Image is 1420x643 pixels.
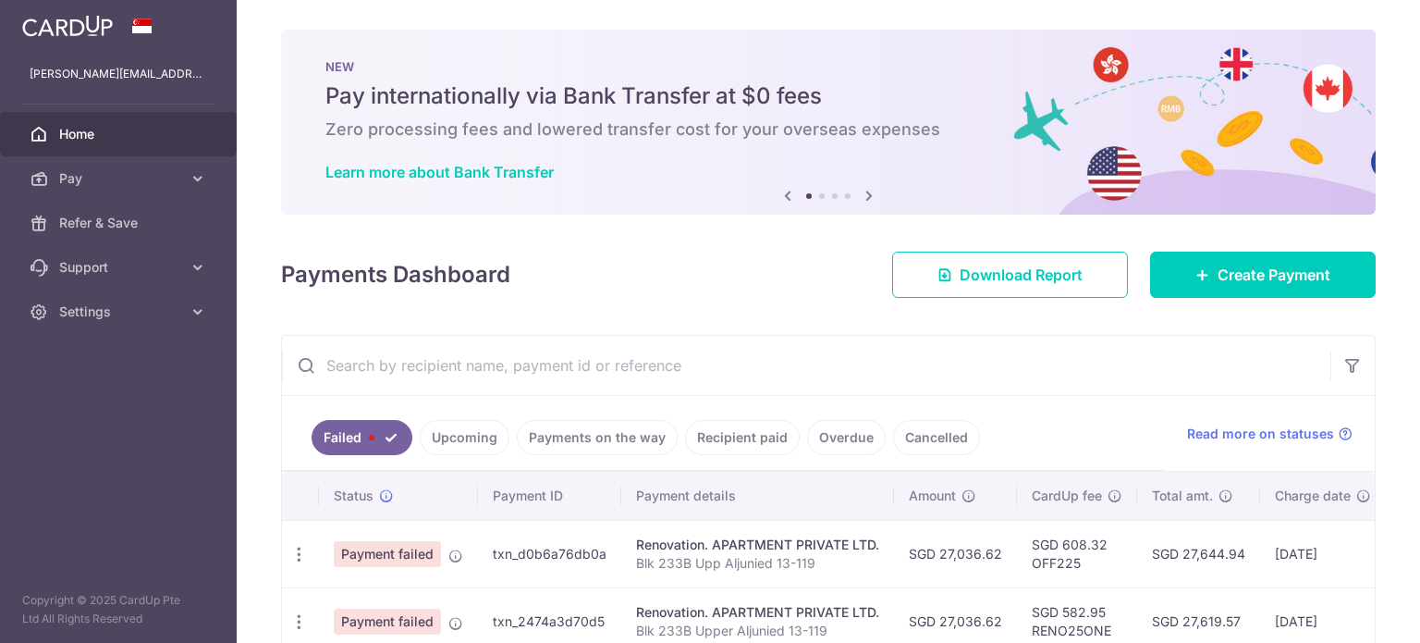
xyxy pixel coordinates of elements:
span: Payment failed [334,609,441,635]
a: Download Report [892,252,1128,298]
a: Learn more about Bank Transfer [325,163,554,181]
p: [PERSON_NAME][EMAIL_ADDRESS][DOMAIN_NAME] [30,65,207,83]
th: Payment details [621,472,894,520]
span: Pay [59,169,181,188]
img: Bank transfer banner [281,30,1376,215]
p: Blk 233B Upp Aljunied 13-119 [636,554,879,573]
h4: Payments Dashboard [281,258,510,291]
td: txn_d0b6a76db0a [478,520,621,587]
a: Create Payment [1150,252,1376,298]
span: Refer & Save [59,214,181,232]
span: Payment failed [334,541,441,567]
td: SGD 608.32 OFF225 [1017,520,1137,587]
a: Read more on statuses [1187,425,1353,443]
th: Payment ID [478,472,621,520]
span: Read more on statuses [1187,425,1334,443]
span: Support [59,258,181,277]
a: Recipient paid [685,420,800,455]
p: Blk 233B Upper Aljunied 13-119 [636,622,879,640]
h6: Zero processing fees and lowered transfer cost for your overseas expenses [325,118,1331,141]
span: Total amt. [1152,487,1213,505]
h5: Pay internationally via Bank Transfer at $0 fees [325,81,1331,111]
a: Failed [312,420,412,455]
span: Amount [909,487,956,505]
div: Renovation. APARTMENT PRIVATE LTD. [636,603,879,622]
td: SGD 27,036.62 [894,520,1017,587]
a: Payments on the way [517,420,678,455]
span: Home [59,125,181,143]
p: NEW [325,59,1331,74]
td: [DATE] [1260,520,1386,587]
span: Create Payment [1218,264,1330,286]
input: Search by recipient name, payment id or reference [282,336,1330,395]
a: Upcoming [420,420,509,455]
span: Download Report [960,264,1083,286]
span: CardUp fee [1032,487,1102,505]
a: Overdue [807,420,886,455]
span: Status [334,487,373,505]
td: SGD 27,644.94 [1137,520,1260,587]
span: Charge date [1275,487,1351,505]
div: Renovation. APARTMENT PRIVATE LTD. [636,536,879,554]
span: Settings [59,303,181,321]
a: Cancelled [893,420,980,455]
img: CardUp [22,15,113,37]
